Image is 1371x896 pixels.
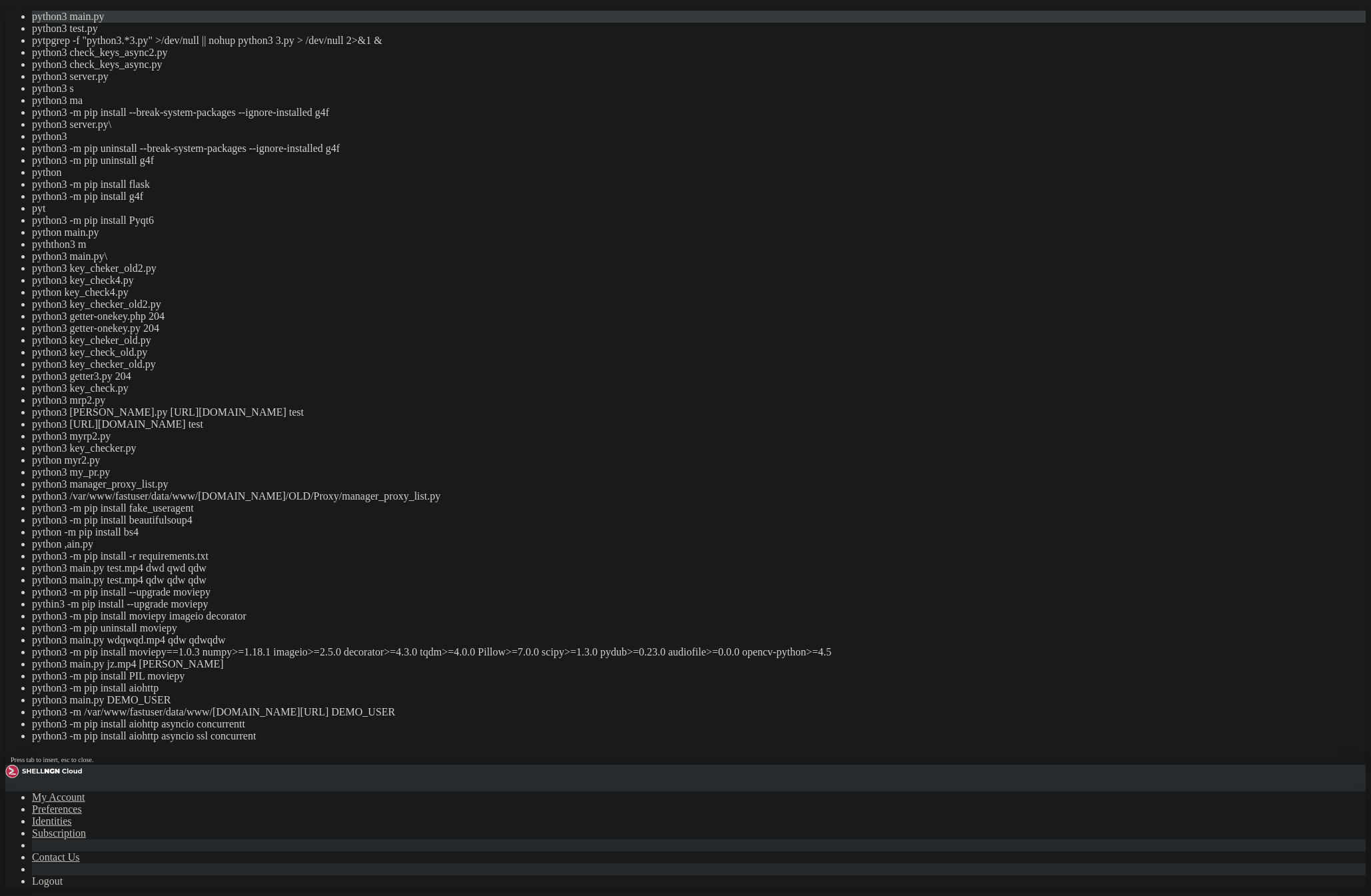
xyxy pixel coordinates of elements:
[5,765,82,778] img: Shellngn
[32,47,1366,59] li: python3 check_keys_async2.py
[32,851,80,863] a: Contact Us
[32,827,86,839] a: Subscription
[32,454,1366,466] li: python myr2.py
[32,514,1366,526] li: python3 -m pip install beautifulsoup4
[5,105,80,116] span: [TECHNICAL_ID]
[32,226,1366,238] li: python main.py
[32,478,1366,490] li: python3 manager_proxy_list.py
[144,39,192,49] span: FASTPANEL
[5,171,1196,183] x-row: /etc/apache2/fastpanel2-available
[5,61,1196,72] x-row: Operating System:
[32,274,1366,286] li: python3 key_check4.py
[5,271,1196,282] x-row: root@rostishkatv:~/epg_generator# pyt
[32,215,1366,226] li: python3 -m pip install Pyqt6
[32,382,1366,394] li: python3 key_check.py
[32,406,1366,418] li: python3 [PERSON_NAME].py [URL][DOMAIN_NAME] test
[32,550,1366,562] li: python3 -m pip install -r requirements.txt
[32,250,1366,262] li: python3 main.py\
[32,71,1366,83] li: python3 server.py
[32,298,1366,310] li: python3 key_checker_old2.py
[5,216,1196,227] x-row: ===========================================================================
[5,127,1196,139] x-row: ===========================================================================
[32,179,1366,191] li: python3 -m pip install flask
[5,72,1196,83] x-row: ===========================================================================
[32,346,1366,358] li: python3 key_check_old.py
[32,107,1366,119] li: python3 -m pip install --break-system-packages --ignore-installed g4f
[32,574,1366,586] li: python3 main.py test.mp4 qdw qdw qdw
[32,622,1366,634] li: python3 -m pip uninstall moviepy
[213,271,219,282] div: (37, 24)
[32,334,1366,346] li: python3 key_cheker_old.py
[32,310,1366,322] li: python3 getter-onekey.php 204
[32,95,1366,107] li: python3 ma
[32,815,72,827] a: Identities
[32,526,1366,538] li: python -m pip install bs4
[11,756,93,763] span: Press tab to insert, esc to close.
[32,418,1366,430] li: python3 [URL][DOMAIN_NAME] test
[32,803,82,815] a: Preferences
[32,670,1366,682] li: python3 -m pip install PIL moviepy
[5,83,1196,94] x-row: IPv4:
[32,262,1366,274] li: python3 key_cheker_old2.py
[5,39,1196,50] x-row: This server is captured by control panel.
[32,59,1366,71] li: python3 check_keys_async.py
[32,11,1366,23] li: python3 main.py
[32,23,1366,35] li: python3 test.py
[32,682,1366,694] li: python3 -m pip install aiohttp
[32,430,1366,442] li: python3 myrp2.py
[32,634,1366,646] li: python3 main.py wdqwqd.mp4 qdw qdwqdw
[32,791,85,803] a: My Account
[5,249,1196,260] x-row: ###########################################################################
[32,562,1366,574] li: python3 main.py test.mp4 dwd qwd qdw
[5,194,261,205] span: Please do not edit configuration files manually.
[32,466,1366,478] li: python3 my_pr.py
[32,610,1366,622] li: python3 -m pip install moviepy imageio decorator
[32,238,1366,250] li: pyththon3 m
[5,5,1196,17] x-row: ###########################################################################
[32,646,1366,658] li: python3 -m pip install moviepy==1.0.3 numpy>=1.18.1 imageio>=2.5.0 decorator>=4.3.0 tqdm>=4.0.0 P...
[32,358,1366,370] li: python3 key_checker_old.py
[5,161,37,171] span: NGINX:
[32,706,1366,718] li: python3 -m /var/www/fastuser/data/www/[DOMAIN_NAME][URL] DEMO_USER
[5,139,1196,150] x-row: By default configuration files can be found in the following directories:
[32,586,1366,598] li: python3 -m pip install --upgrade moviepy
[32,442,1366,454] li: python3 key_checker.py
[32,490,1366,502] li: python3 /var/www/fastuser/data/www/[DOMAIN_NAME]/OLD/Proxy/manager_proxy_list.py
[32,694,1366,706] li: python3 main.py DEMO_USER
[32,119,1366,131] li: python3 server.py\
[32,370,1366,382] li: python3 getter3.py 204
[32,502,1366,514] li: python3 -m pip install fake_useragent
[5,260,1196,271] x-row: root@rostishkatv:~# cd epg_generator
[32,538,1366,550] li: python ,ain.py
[32,730,1366,742] li: python3 -m pip install aiohttp asyncio ssl concurrent
[32,394,1366,406] li: python3 mrp2.py
[96,61,192,71] span: Ubuntu 22.04.5 LTS
[32,598,1366,610] li: pythin3 -m pip install --upgrade moviepy
[5,238,1196,249] x-row: 00:56:36 up 7 days, 8:58, 1 user, load average: 0.02, 0.05, 0.02
[32,203,1366,215] li: pyt
[32,718,1366,730] li: python3 -m pip install aiohttp asyncio concurrentt
[32,658,1366,670] li: python3 main.py jz.mp4 [PERSON_NAME]
[5,205,208,215] span: You may do that in your control panel.
[32,83,1366,95] li: python3 s
[32,286,1366,298] li: python key_check4.py
[5,161,1196,172] x-row: /etc/nginx/fastpanel2-available
[32,131,1366,143] li: python3
[32,875,63,887] a: Logout
[5,171,48,182] span: APACHE2:
[32,143,1366,155] li: python3 -m pip uninstall --break-system-packages --ignore-installed g4f
[32,322,1366,334] li: python3 getter-onekey.py 204
[32,167,1366,179] li: python
[32,155,1366,167] li: python3 -m pip uninstall g4f
[32,191,1366,203] li: python3 -m pip install g4f
[32,35,1366,47] li: pytpgrep -f "python3.*3.py" >/dev/null || nohup python3 3.py > /dev/null 2>&1 &
[5,17,1196,28] x-row: Welcome!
